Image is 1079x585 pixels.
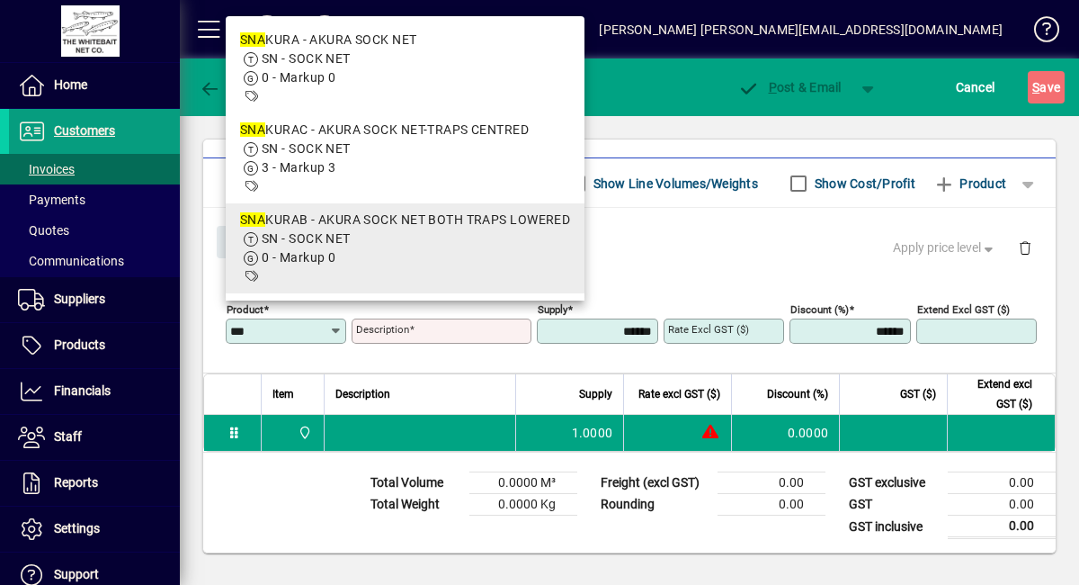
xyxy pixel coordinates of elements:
a: Quotes [9,215,180,246]
mat-label: Product [227,303,263,316]
span: 0 - Markup 0 [262,70,335,85]
label: Show Line Volumes/Weights [590,175,758,193]
td: Freight (excl GST) [592,472,718,494]
div: KURAC - AKURA SOCK NET-TRAPS CENTRED [240,121,570,139]
span: Staff [54,429,82,444]
a: Communications [9,246,180,276]
a: Reports [9,461,180,506]
span: Support [54,567,99,581]
a: Invoices [9,154,180,184]
mat-label: Discount (%) [790,303,849,316]
em: SNA [240,32,265,47]
div: [PERSON_NAME] [PERSON_NAME][EMAIL_ADDRESS][DOMAIN_NAME] [599,15,1003,44]
span: Communications [18,254,124,268]
span: P [769,80,777,94]
span: Apply price level [893,238,997,257]
td: GST exclusive [840,472,948,494]
em: SNA [240,212,265,227]
span: SN - SOCK NET [262,141,351,156]
span: Suppliers [54,292,105,306]
mat-label: Rate excl GST ($) [668,323,749,336]
td: 0.0000 Kg [469,494,577,516]
span: Discount (%) [767,384,828,404]
span: Cancel [956,73,995,102]
div: Product [203,208,1056,274]
a: Payments [9,184,180,215]
button: Save [1028,71,1065,103]
td: 0.00 [948,516,1056,538]
td: 0.00 [948,494,1056,516]
a: Home [9,63,180,108]
span: 1.0000 [572,424,613,442]
span: ost & Email [737,80,842,94]
span: Supply [579,384,612,404]
button: Cancel [951,71,1000,103]
a: Settings [9,507,180,552]
button: Profile [296,13,353,46]
button: Add [238,13,296,46]
span: GST ($) [900,384,936,404]
span: Item [272,384,294,404]
em: SNA [240,122,265,137]
a: Products [9,323,180,368]
button: Close [217,226,278,258]
app-page-header-button: Back [180,71,279,103]
span: S [1032,80,1039,94]
a: Financials [9,369,180,414]
app-page-header-button: Delete [1003,239,1047,256]
a: Suppliers [9,277,180,322]
span: Quotes [18,223,69,238]
td: GST inclusive [840,516,948,538]
span: Close [224,228,271,257]
td: 0.00 [718,472,825,494]
span: Back [199,80,259,94]
button: Apply price level [886,232,1004,265]
span: Products [54,337,105,352]
label: Show Cost/Profit [811,175,915,193]
mat-label: Description [356,323,409,336]
td: 0.00 [948,472,1056,494]
a: Knowledge Base [1021,4,1057,62]
span: 3 - Markup 3 [262,160,335,175]
button: Back [194,71,263,103]
mat-label: Supply [538,303,567,316]
span: ave [1032,73,1060,102]
div: KURAB - AKURA SOCK NET BOTH TRAPS LOWERED [240,211,570,229]
div: The Whitebait Net Co [353,15,474,44]
div: KURA - AKURA SOCK NET [240,31,570,49]
span: Description [335,384,390,404]
span: Reports [54,475,98,490]
td: Total Weight [361,494,469,516]
mat-option: SNAKURA - AKURA SOCK NET [226,23,584,113]
span: Settings [54,521,100,535]
td: 0.00 [718,494,825,516]
mat-option: SNAKURAC - AKURA SOCK NET-TRAPS CENTRED [226,113,584,203]
button: Delete [1003,226,1047,269]
span: 0 - Markup 0 [262,250,335,265]
span: Invoices [18,162,75,176]
span: Home [54,77,87,92]
td: 0.0000 [731,415,839,451]
span: Rate excl GST ($) [638,384,720,404]
span: SN - SOCK NET [262,51,351,66]
td: Rounding [592,494,718,516]
span: Payments [18,193,85,207]
mat-option: SNAKURAB - AKURA SOCK NET BOTH TRAPS LOWERED [226,203,584,293]
span: Customers [54,123,115,138]
mat-label: Extend excl GST ($) [917,303,1010,316]
span: Financials [54,383,111,398]
span: SN - SOCK NET [262,231,351,246]
td: 0.0000 M³ [469,472,577,494]
app-page-header-button: Close [212,233,282,249]
a: Staff [9,415,180,460]
td: GST [840,494,948,516]
button: Post & Email [728,71,851,103]
td: Total Volume [361,472,469,494]
span: Rangiora [293,423,314,443]
span: Extend excl GST ($) [959,374,1032,414]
